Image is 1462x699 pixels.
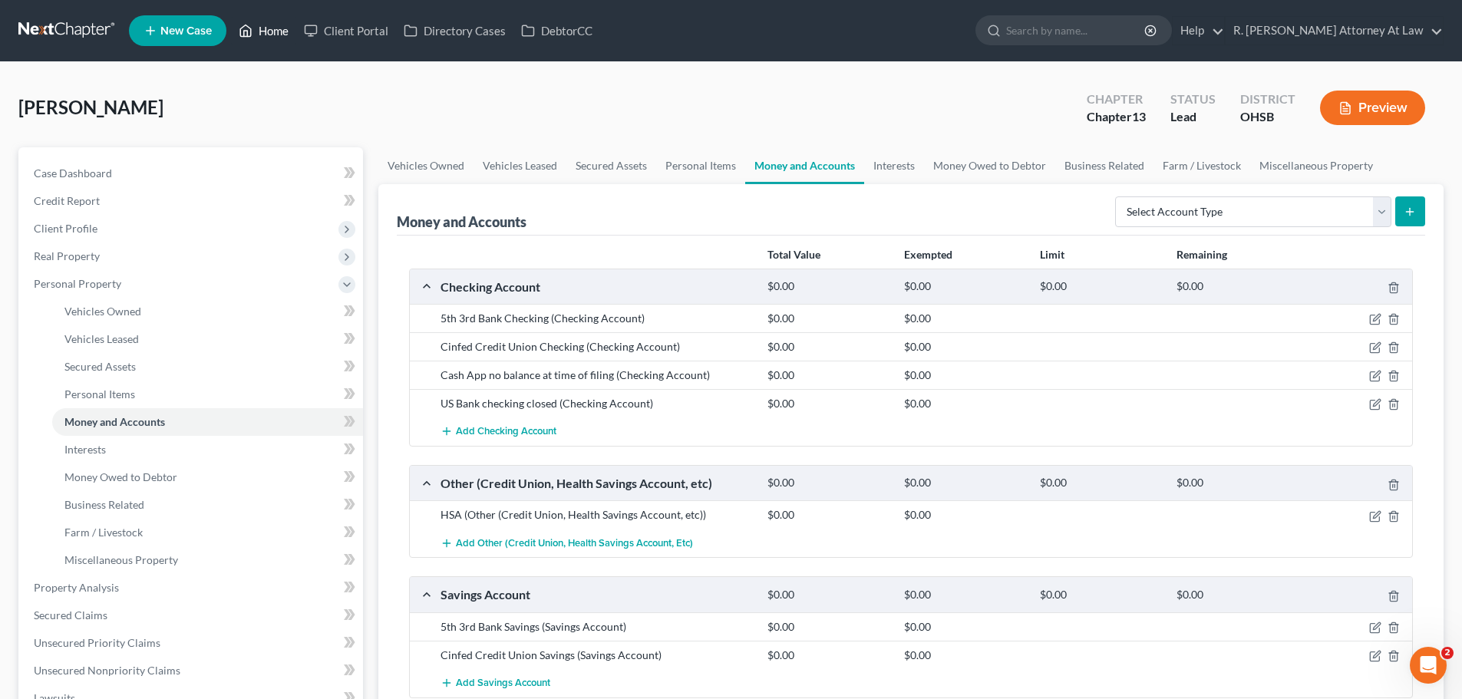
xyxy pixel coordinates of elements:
span: Add Checking Account [456,426,556,438]
a: Personal Items [656,147,745,184]
div: $0.00 [896,648,1032,663]
button: Preview [1320,91,1425,125]
div: Lead [1170,108,1216,126]
span: 13 [1132,109,1146,124]
strong: Remaining [1177,248,1227,261]
span: Vehicles Leased [64,332,139,345]
span: Interests [64,443,106,456]
button: Add Savings Account [441,669,550,697]
strong: Total Value [767,248,820,261]
a: Business Related [52,491,363,519]
div: Other (Credit Union, Health Savings Account, etc) [433,475,760,491]
span: Personal Items [64,387,135,401]
div: OHSB [1240,108,1295,126]
span: Farm / Livestock [64,526,143,539]
div: Checking Account [433,279,760,295]
div: $0.00 [760,396,896,411]
a: Vehicles Owned [52,298,363,325]
span: Vehicles Owned [64,305,141,318]
a: Property Analysis [21,574,363,602]
div: $0.00 [760,339,896,354]
a: Personal Items [52,381,363,408]
div: $0.00 [1169,588,1305,602]
div: Status [1170,91,1216,108]
div: $0.00 [760,311,896,326]
span: Case Dashboard [34,167,112,180]
span: Client Profile [34,222,97,235]
div: $0.00 [1032,588,1168,602]
a: Help [1173,17,1224,45]
span: Money and Accounts [64,415,165,428]
div: $0.00 [896,476,1032,490]
div: Cinfed Credit Union Checking (Checking Account) [433,339,760,354]
a: Credit Report [21,187,363,215]
div: 5th 3rd Bank Checking (Checking Account) [433,311,760,326]
a: Secured Assets [52,353,363,381]
a: Unsecured Priority Claims [21,629,363,657]
div: $0.00 [760,507,896,523]
a: Directory Cases [396,17,513,45]
div: $0.00 [760,588,896,602]
div: $0.00 [1032,279,1168,294]
div: District [1240,91,1295,108]
div: US Bank checking closed (Checking Account) [433,396,760,411]
div: $0.00 [896,279,1032,294]
a: Farm / Livestock [1153,147,1250,184]
span: Unsecured Nonpriority Claims [34,664,180,677]
div: Chapter [1087,91,1146,108]
iframe: Intercom live chat [1410,647,1447,684]
a: Interests [52,436,363,463]
a: Vehicles Leased [474,147,566,184]
a: Miscellaneous Property [1250,147,1382,184]
a: Money and Accounts [52,408,363,436]
a: Unsecured Nonpriority Claims [21,657,363,684]
span: Secured Claims [34,608,107,622]
div: Cinfed Credit Union Savings (Savings Account) [433,648,760,663]
div: $0.00 [896,311,1032,326]
a: Case Dashboard [21,160,363,187]
span: Unsecured Priority Claims [34,636,160,649]
div: $0.00 [896,339,1032,354]
strong: Limit [1040,248,1064,261]
div: $0.00 [896,368,1032,383]
a: R. [PERSON_NAME] Attorney At Law [1226,17,1443,45]
a: Miscellaneous Property [52,546,363,574]
div: Savings Account [433,586,760,602]
a: Vehicles Owned [378,147,474,184]
strong: Exempted [904,248,952,261]
button: Add Checking Account [441,417,556,446]
span: 2 [1441,647,1454,659]
a: Business Related [1055,147,1153,184]
div: Cash App no balance at time of filing (Checking Account) [433,368,760,383]
div: HSA (Other (Credit Union, Health Savings Account, etc)) [433,507,760,523]
div: $0.00 [760,279,896,294]
span: Property Analysis [34,581,119,594]
a: Money and Accounts [745,147,864,184]
span: [PERSON_NAME] [18,96,163,118]
a: Client Portal [296,17,396,45]
span: New Case [160,25,212,37]
div: $0.00 [760,368,896,383]
span: Business Related [64,498,144,511]
span: Add Other (Credit Union, Health Savings Account, etc) [456,537,693,549]
div: $0.00 [1169,476,1305,490]
div: $0.00 [896,619,1032,635]
div: $0.00 [760,648,896,663]
button: Add Other (Credit Union, Health Savings Account, etc) [441,529,693,557]
a: Home [231,17,296,45]
div: $0.00 [1169,279,1305,294]
input: Search by name... [1006,16,1147,45]
div: $0.00 [1032,476,1168,490]
span: Secured Assets [64,360,136,373]
div: $0.00 [896,507,1032,523]
a: Secured Claims [21,602,363,629]
span: Personal Property [34,277,121,290]
div: Chapter [1087,108,1146,126]
div: 5th 3rd Bank Savings (Savings Account) [433,619,760,635]
span: Miscellaneous Property [64,553,178,566]
span: Real Property [34,249,100,262]
a: DebtorCC [513,17,600,45]
a: Interests [864,147,924,184]
span: Add Savings Account [456,677,550,689]
a: Secured Assets [566,147,656,184]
